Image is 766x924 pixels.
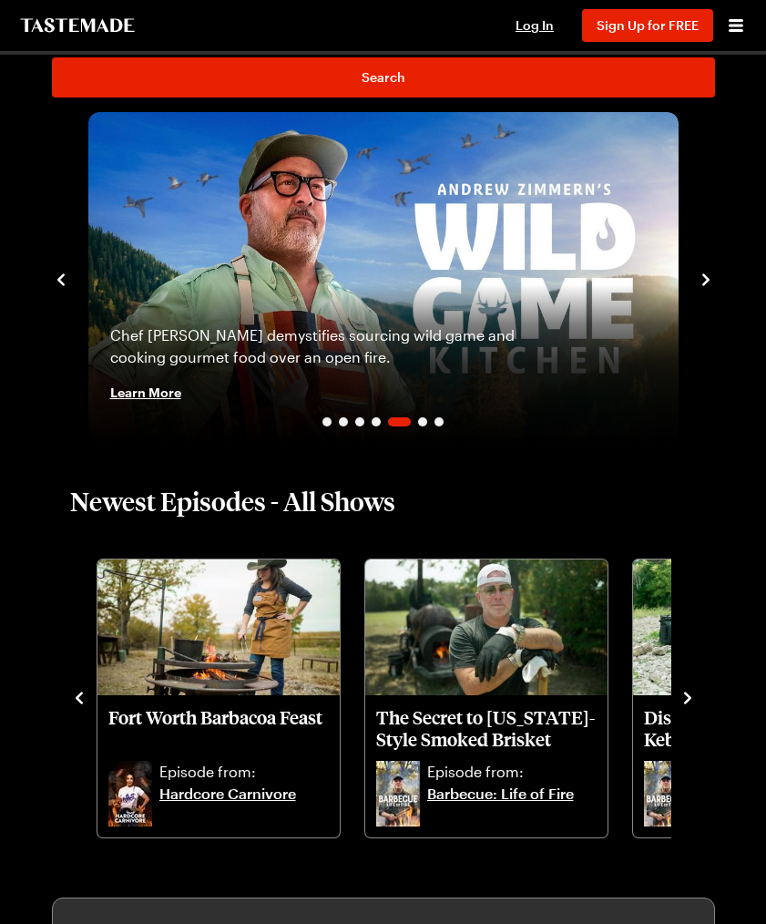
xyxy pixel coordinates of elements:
p: The Secret to [US_STATE]-Style Smoked Brisket [376,706,597,750]
div: 6 / 10 [96,554,363,840]
button: navigate to previous item [70,685,88,707]
a: Fort Worth Barbacoa Feast [108,706,329,757]
a: Barbecue: Life of Fire [427,783,597,826]
button: Open menu [724,14,748,37]
p: Fort Worth Barbacoa Feast [108,706,329,750]
span: Search [362,68,405,87]
span: Learn More [110,383,181,401]
div: Fort Worth Barbacoa Feast [97,560,340,838]
a: Andrew Zimmern's Wild Game KitchenChef [PERSON_NAME] demystifies sourcing wild game and cooking g... [88,112,679,445]
h2: Newest Episodes - All Shows [70,485,395,518]
span: Go to slide 7 [434,417,444,426]
p: Episode from: [427,761,597,783]
a: Hardcore Carnivore [159,783,329,826]
button: Sign Up for FREE [582,9,713,42]
img: Andrew Zimmern's Wild Game Kitchen [88,112,679,445]
span: Go to slide 4 [372,417,381,426]
a: The Secret to Texas-Style Smoked Brisket [376,706,597,757]
span: Go to slide 2 [339,417,348,426]
a: To Tastemade Home Page [18,18,137,33]
p: Chef [PERSON_NAME] demystifies sourcing wild game and cooking gourmet food over an open fire. [110,324,547,368]
span: Go to slide 5 [388,417,411,426]
button: navigate to previous item [52,267,70,289]
button: navigate to next item [679,685,697,707]
span: Go to slide 1 [322,417,332,426]
span: Go to slide 3 [355,417,364,426]
a: Search [52,57,715,98]
span: Log In [516,17,554,33]
div: The Secret to Texas-Style Smoked Brisket [365,560,608,838]
div: 5 / 7 [88,112,679,445]
button: Log In [498,16,571,35]
button: navigate to next item [697,267,715,289]
span: Sign Up for FREE [597,17,699,33]
img: The Secret to Texas-Style Smoked Brisket [365,560,608,696]
div: 7 / 10 [363,554,631,840]
span: Go to slide 6 [418,417,427,426]
img: Fort Worth Barbacoa Feast [97,560,340,696]
p: Episode from: [159,761,329,783]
